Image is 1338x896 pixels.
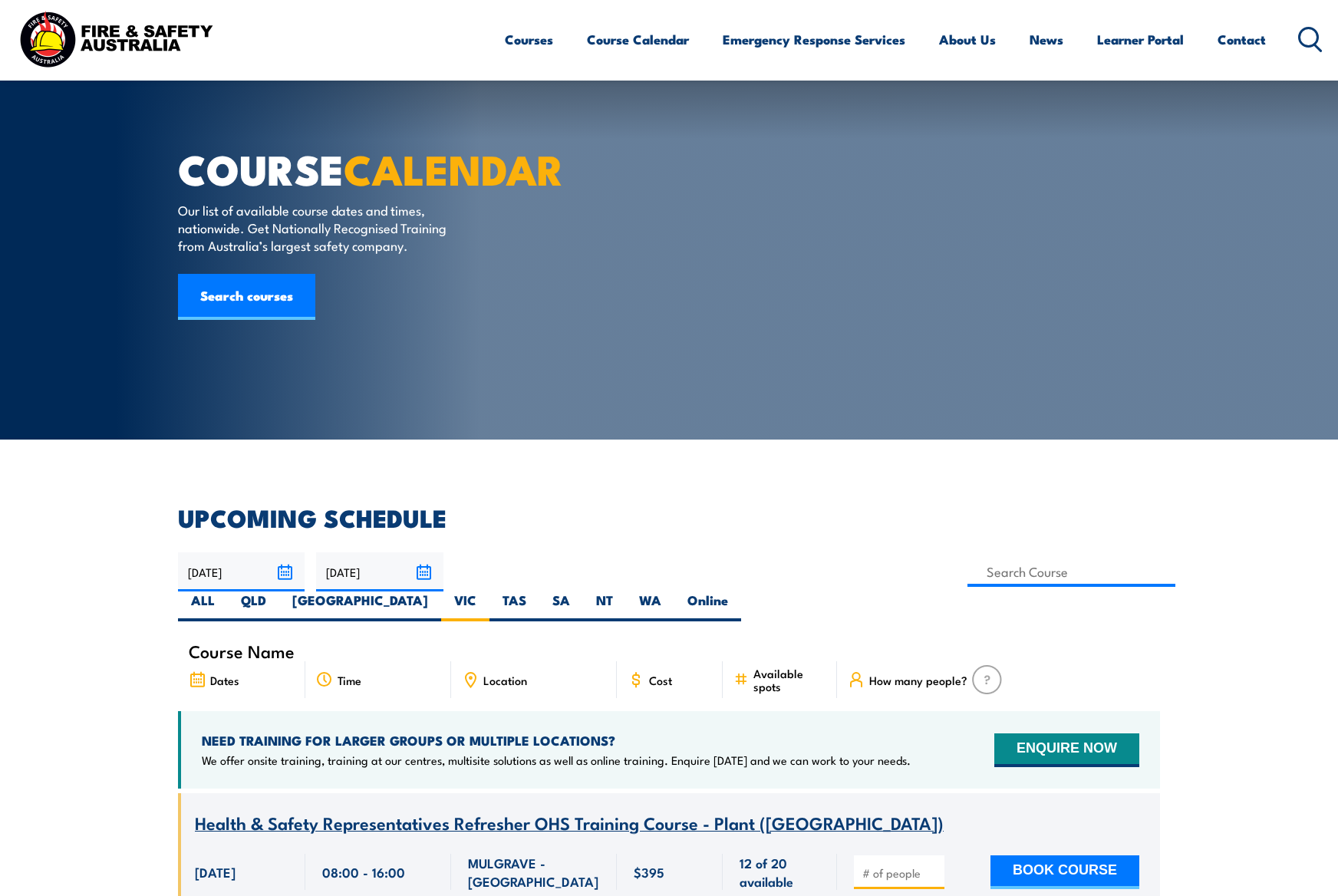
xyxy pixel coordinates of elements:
[740,854,820,890] span: 12 of 20 available
[1030,19,1063,60] a: News
[178,506,1160,528] h2: UPCOMING SCHEDULE
[195,814,944,833] a: Health & Safety Representatives Refresher OHS Training Course - Plant ([GEOGRAPHIC_DATA])
[468,854,600,890] span: MULGRAVE - [GEOGRAPHIC_DATA]
[483,674,527,687] span: Location
[189,644,295,657] span: Course Name
[489,591,539,621] label: TAS
[178,150,557,186] h1: COURSE
[649,674,672,687] span: Cost
[279,591,441,621] label: [GEOGRAPHIC_DATA]
[178,274,315,320] a: Search courses
[862,865,939,881] input: # of people
[753,667,826,693] span: Available spots
[344,136,564,199] strong: CALENDAR
[441,591,489,621] label: VIC
[202,753,911,768] p: We offer onsite training, training at our centres, multisite solutions as well as online training...
[1218,19,1266,60] a: Contact
[202,732,911,749] h4: NEED TRAINING FOR LARGER GROUPS OR MULTIPLE LOCATIONS?
[539,591,583,621] label: SA
[322,863,405,881] span: 08:00 - 16:00
[338,674,361,687] span: Time
[178,591,228,621] label: ALL
[967,557,1175,587] input: Search Course
[626,591,674,621] label: WA
[1097,19,1184,60] a: Learner Portal
[990,855,1139,889] button: BOOK COURSE
[505,19,553,60] a: Courses
[723,19,905,60] a: Emergency Response Services
[869,674,967,687] span: How many people?
[583,591,626,621] label: NT
[178,201,458,255] p: Our list of available course dates and times, nationwide. Get Nationally Recognised Training from...
[939,19,996,60] a: About Us
[210,674,239,687] span: Dates
[994,733,1139,767] button: ENQUIRE NOW
[674,591,741,621] label: Online
[228,591,279,621] label: QLD
[195,809,944,835] span: Health & Safety Representatives Refresher OHS Training Course - Plant ([GEOGRAPHIC_DATA])
[634,863,664,881] span: $395
[316,552,443,591] input: To date
[178,552,305,591] input: From date
[587,19,689,60] a: Course Calendar
[195,863,236,881] span: [DATE]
